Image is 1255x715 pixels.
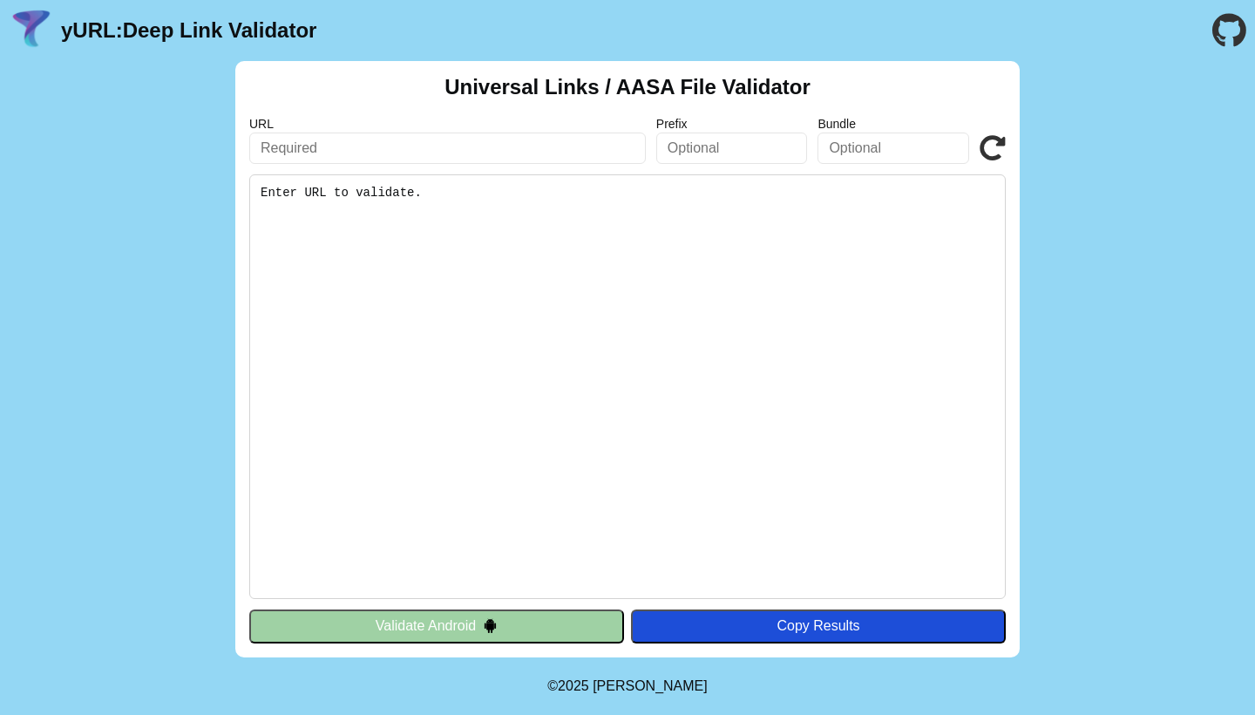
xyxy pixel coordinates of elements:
div: Copy Results [640,618,997,634]
a: Michael Ibragimchayev's Personal Site [593,678,708,693]
label: Bundle [817,117,969,131]
footer: © [547,657,707,715]
input: Required [249,133,646,164]
label: Prefix [656,117,808,131]
label: URL [249,117,646,131]
pre: Enter URL to validate. [249,174,1006,599]
button: Copy Results [631,609,1006,643]
input: Optional [656,133,808,164]
input: Optional [817,133,969,164]
img: yURL Logo [9,8,54,53]
img: droidIcon.svg [483,618,498,633]
button: Validate Android [249,609,624,643]
span: 2025 [558,678,589,693]
h2: Universal Links / AASA File Validator [444,75,811,99]
a: yURL:Deep Link Validator [61,18,316,43]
